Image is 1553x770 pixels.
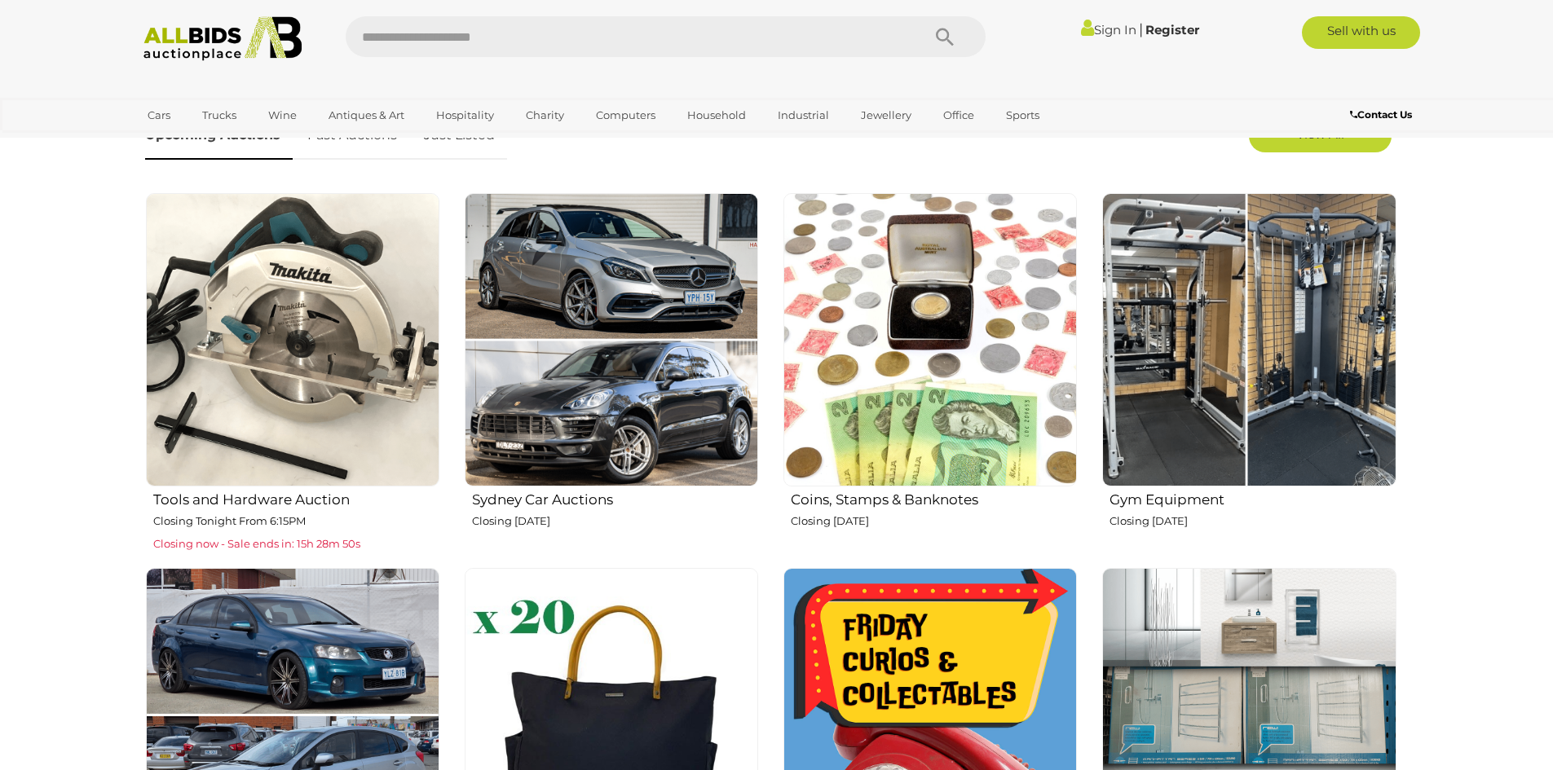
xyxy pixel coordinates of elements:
a: Cars [137,102,181,129]
a: Sell with us [1302,16,1420,49]
a: Industrial [767,102,840,129]
a: Tools and Hardware Auction Closing Tonight From 6:15PM Closing now - Sale ends in: 15h 28m 50s [145,192,439,555]
span: | [1139,20,1143,38]
a: Contact Us [1350,106,1416,124]
a: Trucks [192,102,247,129]
button: Search [904,16,986,57]
p: Closing [DATE] [791,512,1077,530]
h2: Gym Equipment [1110,488,1396,508]
a: Register [1145,22,1199,37]
a: Office [933,102,985,129]
p: Closing [DATE] [472,512,758,530]
h2: Tools and Hardware Auction [153,488,439,508]
a: Gym Equipment Closing [DATE] [1101,192,1396,555]
a: Sign In [1081,22,1136,37]
span: Closing now - Sale ends in: 15h 28m 50s [153,537,360,550]
img: Allbids.com.au [135,16,311,61]
a: Computers [585,102,666,129]
img: Sydney Car Auctions [465,193,758,486]
h2: Sydney Car Auctions [472,488,758,508]
a: Household [677,102,757,129]
p: Closing Tonight From 6:15PM [153,512,439,530]
h2: Coins, Stamps & Banknotes [791,488,1077,508]
img: Tools and Hardware Auction [146,193,439,486]
a: Jewellery [850,102,922,129]
b: Contact Us [1350,108,1412,121]
a: Wine [258,102,307,129]
a: Hospitality [426,102,505,129]
a: Antiques & Art [318,102,415,129]
a: Sports [995,102,1050,129]
a: Sydney Car Auctions Closing [DATE] [464,192,758,555]
a: Coins, Stamps & Banknotes Closing [DATE] [783,192,1077,555]
a: [GEOGRAPHIC_DATA] [137,129,274,156]
img: Coins, Stamps & Banknotes [783,193,1077,486]
p: Closing [DATE] [1110,512,1396,530]
img: Gym Equipment [1102,193,1396,486]
a: Charity [515,102,575,129]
